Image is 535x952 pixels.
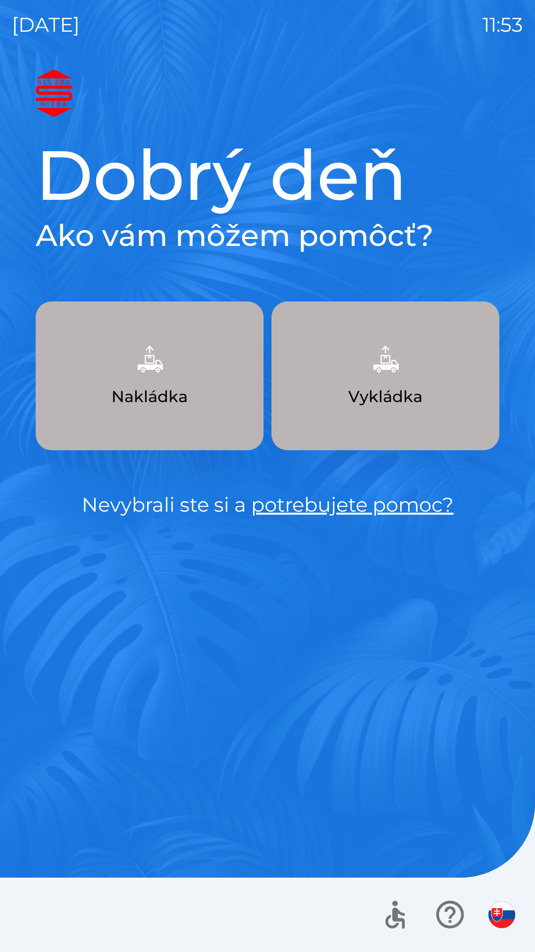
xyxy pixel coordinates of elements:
img: sk flag [488,901,515,928]
p: 11:53 [482,10,523,40]
img: 9957f61b-5a77-4cda-b04a-829d24c9f37e.png [128,337,171,381]
h1: Dobrý deň [36,133,499,217]
img: 6e47bb1a-0e3d-42fb-b293-4c1d94981b35.png [364,337,407,381]
h2: Ako vám môžem pomôcť? [36,217,499,254]
button: Nakládka [36,301,264,450]
p: Vykládka [348,385,423,409]
a: potrebujete pomoc? [251,492,454,517]
button: Vykládka [271,301,499,450]
img: Logo [36,69,499,117]
p: Nakládka [111,385,188,409]
p: Nevybrali ste si a [36,490,499,520]
p: [DATE] [12,10,80,40]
